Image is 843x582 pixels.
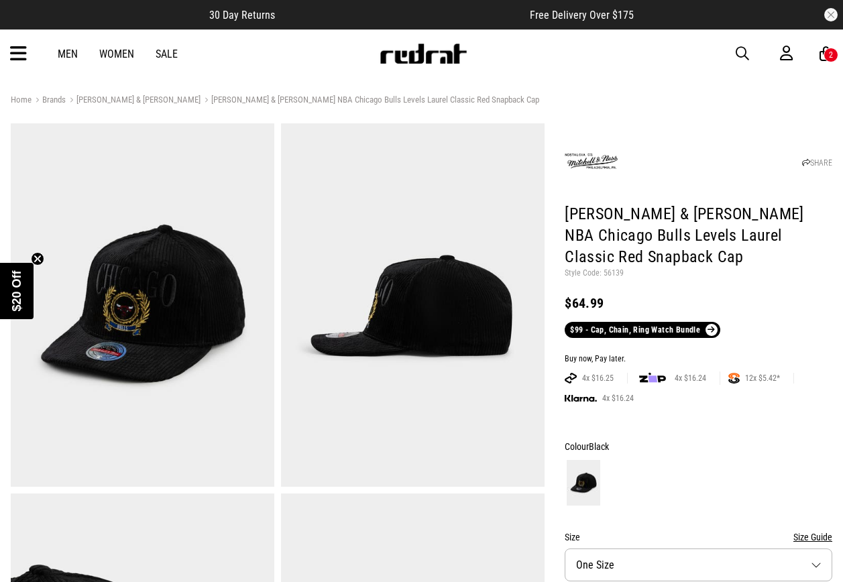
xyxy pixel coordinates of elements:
[802,158,832,168] a: SHARE
[793,529,832,545] button: Size Guide
[567,460,600,506] img: Black
[11,123,274,487] img: Mitchell & Ness Nba Chicago Bulls Levels Laurel Classic Red Snapback Cap in Black
[576,559,614,571] span: One Size
[577,373,619,384] span: 4x $16.25
[820,47,832,61] a: 2
[728,373,740,384] img: SPLITPAY
[639,371,666,385] img: zip
[565,204,832,268] h1: [PERSON_NAME] & [PERSON_NAME] NBA Chicago Bulls Levels Laurel Classic Red Snapback Cap
[379,44,467,64] img: Redrat logo
[302,8,503,21] iframe: Customer reviews powered by Trustpilot
[99,48,134,60] a: Women
[201,95,539,107] a: [PERSON_NAME] & [PERSON_NAME] NBA Chicago Bulls Levels Laurel Classic Red Snapback Cap
[156,48,178,60] a: Sale
[565,439,832,455] div: Colour
[669,373,712,384] span: 4x $16.24
[565,354,832,365] div: Buy now, Pay later.
[565,548,832,581] button: One Size
[66,95,201,107] a: [PERSON_NAME] & [PERSON_NAME]
[281,123,545,487] img: Mitchell & Ness Nba Chicago Bulls Levels Laurel Classic Red Snapback Cap in Black
[589,441,609,452] span: Black
[565,322,720,338] a: $99 - Cap, Chain, Ring Watch Bundle
[10,270,23,311] span: $20 Off
[565,373,577,384] img: AFTERPAY
[565,135,618,188] img: Mitchell & Ness
[58,48,78,60] a: Men
[565,295,832,311] div: $64.99
[829,50,833,60] div: 2
[32,95,66,107] a: Brands
[565,395,597,402] img: KLARNA
[565,529,832,545] div: Size
[209,9,275,21] span: 30 Day Returns
[597,393,639,404] span: 4x $16.24
[565,268,832,279] p: Style Code: 56139
[31,252,44,266] button: Close teaser
[530,9,634,21] span: Free Delivery Over $175
[740,373,785,384] span: 12x $5.42*
[11,95,32,105] a: Home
